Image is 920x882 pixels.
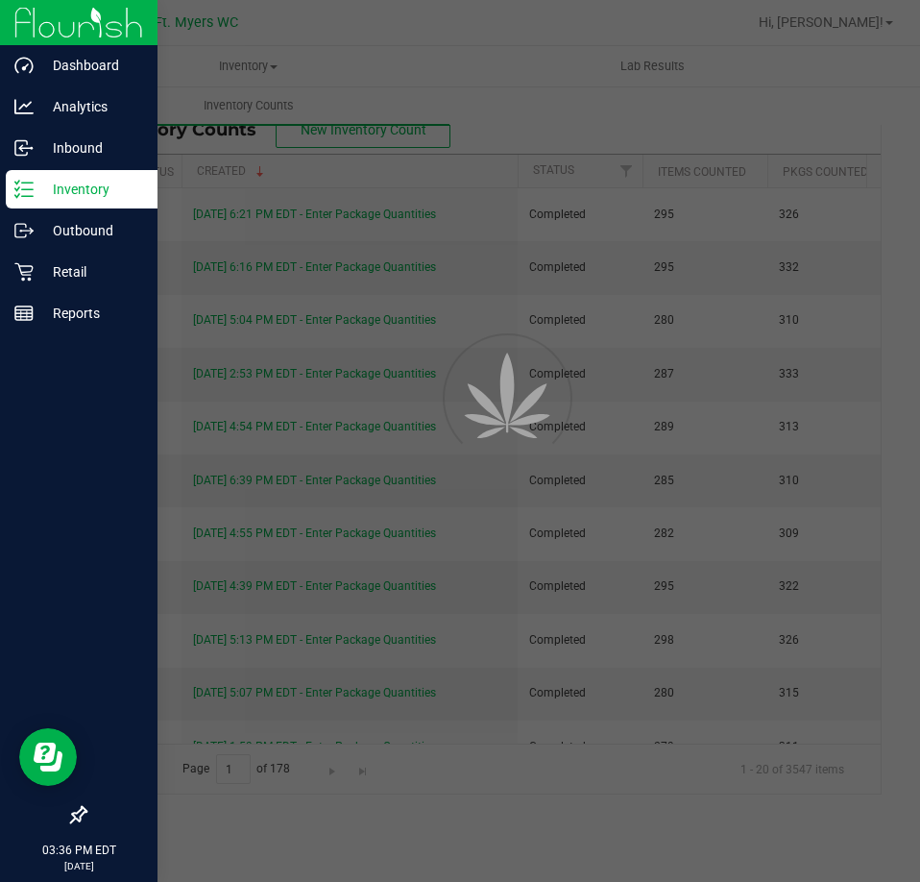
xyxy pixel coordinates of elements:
inline-svg: Reports [14,304,34,323]
inline-svg: Inbound [14,138,34,158]
p: Retail [34,260,149,283]
inline-svg: Retail [14,262,34,282]
p: Inventory [34,178,149,201]
p: Analytics [34,95,149,118]
inline-svg: Inventory [14,180,34,199]
inline-svg: Analytics [14,97,34,116]
p: Inbound [34,136,149,159]
inline-svg: Dashboard [14,56,34,75]
p: 03:36 PM EDT [9,842,149,859]
inline-svg: Outbound [14,221,34,240]
p: Outbound [34,219,149,242]
iframe: Resource center [19,728,77,786]
p: Reports [34,302,149,325]
p: Dashboard [34,54,149,77]
p: [DATE] [9,859,149,873]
